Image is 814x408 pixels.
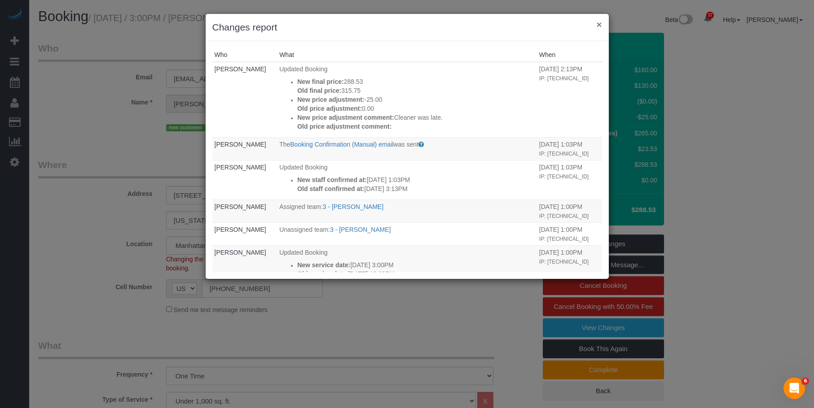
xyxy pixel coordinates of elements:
[297,78,343,85] strong: New final price:
[279,141,290,148] span: The
[212,137,277,160] td: Who
[537,200,602,222] td: When
[297,95,535,104] p: -25.00
[297,105,362,112] strong: Old price adjustment:
[297,269,535,278] p: [DATE] 12:00PM
[297,86,535,95] p: 315.75
[279,203,323,210] span: Assigned team:
[212,48,277,62] th: Who
[279,249,327,256] span: Updated Booking
[215,203,266,210] a: [PERSON_NAME]
[802,378,809,385] span: 6
[277,48,537,62] th: What
[277,222,537,245] td: What
[212,62,277,137] td: Who
[330,226,391,233] a: 3 - [PERSON_NAME]
[212,21,602,34] h3: Changes report
[783,378,805,399] iframe: Intercom live chat
[537,245,602,285] td: When
[215,141,266,148] a: [PERSON_NAME]
[279,65,327,73] span: Updated Booking
[537,222,602,245] td: When
[297,114,394,121] strong: New price adjustment comment:
[539,259,589,265] small: IP: [TECHNICAL_ID]
[277,62,537,137] td: What
[539,236,589,242] small: IP: [TECHNICAL_ID]
[212,160,277,200] td: Who
[297,261,350,269] strong: New service date:
[323,203,383,210] a: 3 - [PERSON_NAME]
[539,213,589,219] small: IP: [TECHNICAL_ID]
[537,137,602,160] td: When
[297,176,367,183] strong: New staff confirmed at:
[277,245,537,285] td: What
[215,65,266,73] a: [PERSON_NAME]
[277,160,537,200] td: What
[537,62,602,137] td: When
[215,249,266,256] a: [PERSON_NAME]
[539,151,589,157] small: IP: [TECHNICAL_ID]
[277,137,537,160] td: What
[297,87,341,94] strong: Old final price:
[539,174,589,180] small: IP: [TECHNICAL_ID]
[297,113,535,122] p: Cleaner was late.
[537,48,602,62] th: When
[297,104,535,113] p: 0.00
[215,164,266,171] a: [PERSON_NAME]
[539,75,589,82] small: IP: [TECHNICAL_ID]
[277,200,537,222] td: What
[537,160,602,200] td: When
[394,141,418,148] span: was sent
[297,260,535,269] p: [DATE] 3:00PM
[297,184,535,193] p: [DATE] 3:13PM
[297,77,535,86] p: 288.53
[297,175,535,184] p: [DATE] 1:03PM
[215,226,266,233] a: [PERSON_NAME]
[279,226,330,233] span: Unassigned team:
[297,185,364,192] strong: Old staff confirmed at:
[297,270,348,278] strong: Old service date:
[212,245,277,285] td: Who
[297,123,392,130] strong: Old price adjustment comment:
[212,200,277,222] td: Who
[212,222,277,245] td: Who
[290,141,393,148] a: Booking Confirmation (Manual) email
[297,96,364,103] strong: New price adjustment:
[279,164,327,171] span: Updated Booking
[206,14,609,279] sui-modal: Changes report
[596,20,602,29] button: ×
